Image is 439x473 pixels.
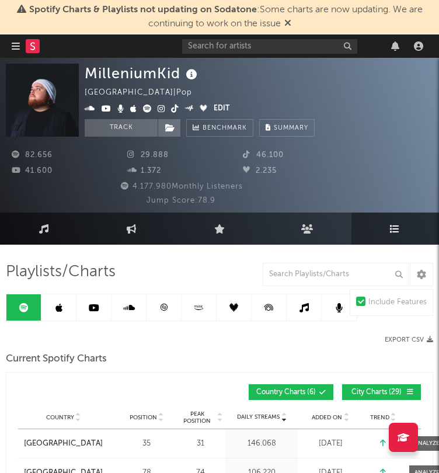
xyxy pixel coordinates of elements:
[342,384,421,400] button: City Charts(29)
[120,438,173,450] div: 35
[179,438,222,450] div: 31
[203,121,247,135] span: Benchmark
[85,86,205,100] div: [GEOGRAPHIC_DATA] | Pop
[12,167,53,175] span: 41.600
[119,183,243,190] span: 4.177.980 Monthly Listeners
[46,414,74,421] span: Country
[85,64,200,83] div: MilleniumKid
[274,125,308,131] span: Summary
[237,413,280,422] span: Daily Streams
[214,102,229,116] button: Edit
[127,167,161,175] span: 1.372
[6,265,116,279] span: Playlists/Charts
[29,5,423,29] span: : Some charts are now updating. We are continuing to work on the issue
[301,438,360,450] div: [DATE]
[385,336,433,343] button: Export CSV
[259,119,315,137] button: Summary
[284,19,291,29] span: Dismiss
[256,389,316,396] span: Country Charts ( 6 )
[130,414,157,421] span: Position
[350,389,403,396] span: City Charts ( 29 )
[368,295,427,309] div: Include Features
[127,151,169,159] span: 29.888
[29,5,257,15] span: Spotify Charts & Playlists not updating on Sodatone
[263,263,409,286] input: Search Playlists/Charts
[179,411,215,425] span: Peak Position
[249,384,333,400] button: Country Charts(6)
[243,151,284,159] span: 46.100
[370,414,389,421] span: Trend
[228,438,295,450] div: 146.068
[186,119,253,137] a: Benchmark
[312,414,342,421] span: Added On
[6,352,107,366] span: Current Spotify Charts
[182,39,357,54] input: Search for artists
[24,438,103,450] a: [GEOGRAPHIC_DATA]
[147,197,215,204] span: Jump Score: 78.9
[243,167,277,175] span: 2.235
[85,119,158,137] button: Track
[12,151,53,159] span: 82.656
